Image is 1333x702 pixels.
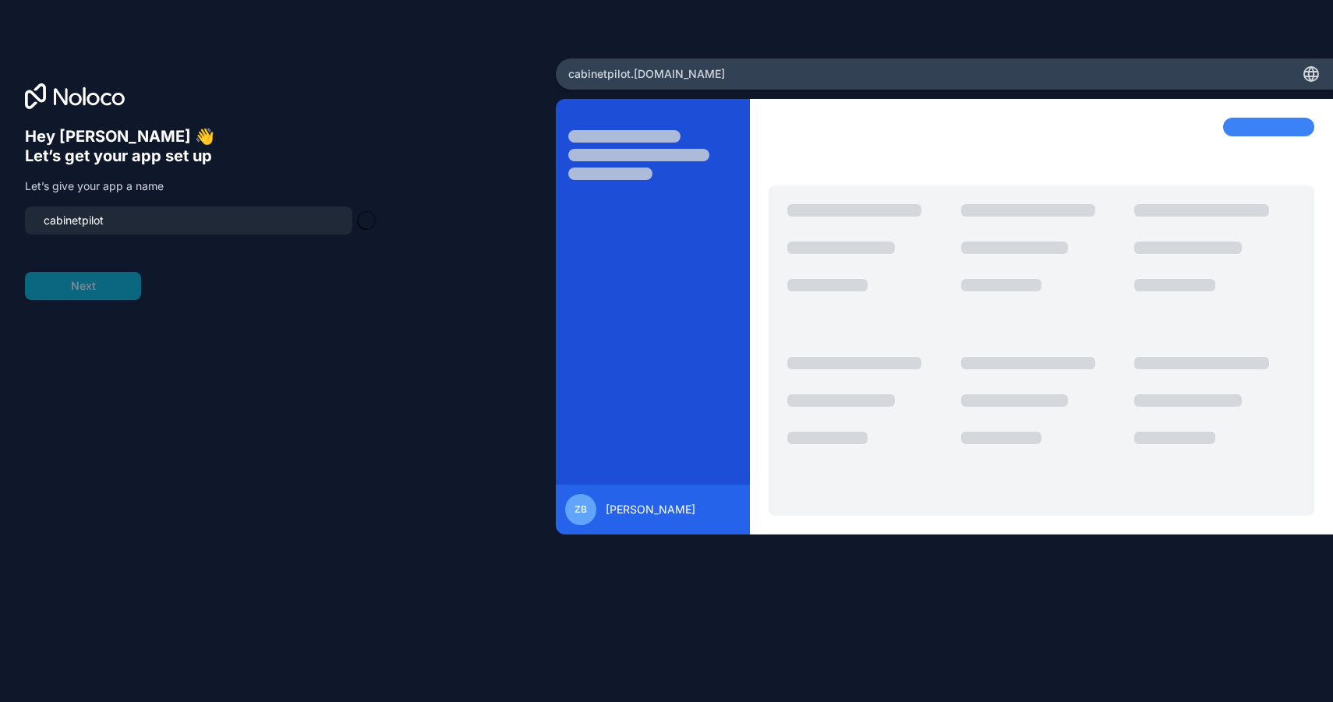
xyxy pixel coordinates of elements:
[575,503,587,516] span: ZB
[568,66,725,82] span: cabinetpilot .[DOMAIN_NAME]
[606,502,695,517] span: [PERSON_NAME]
[25,178,374,194] p: Let’s give your app a name
[34,210,343,231] input: my-team
[25,127,374,146] h6: Hey [PERSON_NAME] 👋
[25,146,374,166] h6: Let’s get your app set up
